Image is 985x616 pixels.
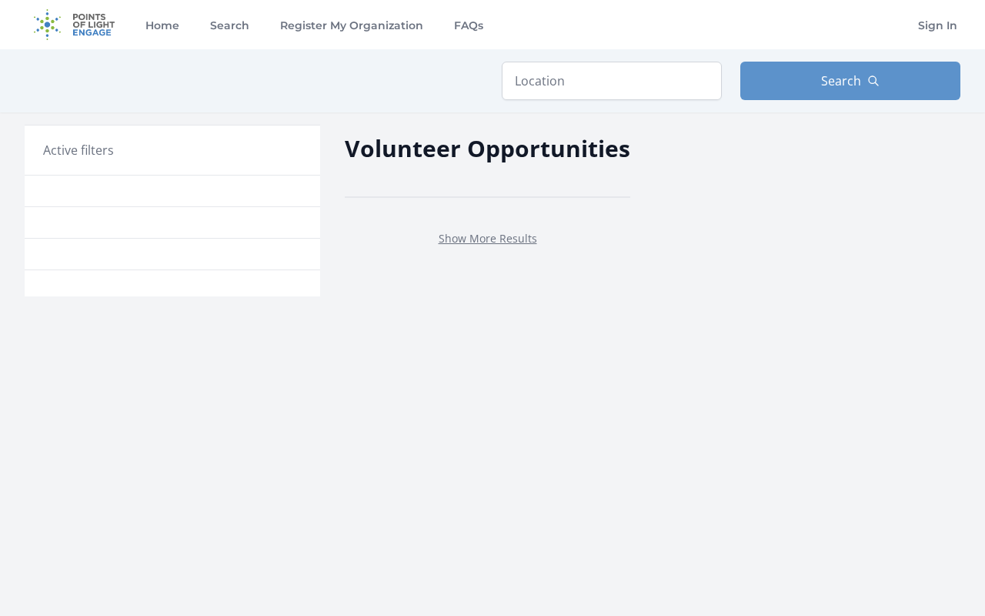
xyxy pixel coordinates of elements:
[345,131,630,166] h2: Volunteer Opportunities
[502,62,722,100] input: Location
[439,231,537,246] a: Show More Results
[821,72,861,90] span: Search
[43,141,114,159] h3: Active filters
[740,62,960,100] button: Search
